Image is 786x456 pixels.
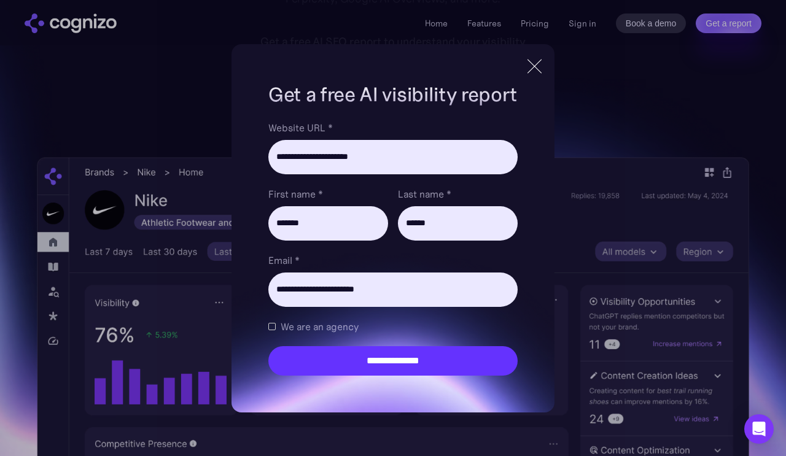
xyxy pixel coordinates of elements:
span: We are an agency [281,319,359,334]
label: Email * [268,253,518,268]
form: Brand Report Form [268,120,518,376]
h1: Get a free AI visibility report [268,81,518,108]
div: Open Intercom Messenger [744,414,774,444]
label: Website URL * [268,120,518,135]
label: First name * [268,187,388,201]
label: Last name * [398,187,518,201]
